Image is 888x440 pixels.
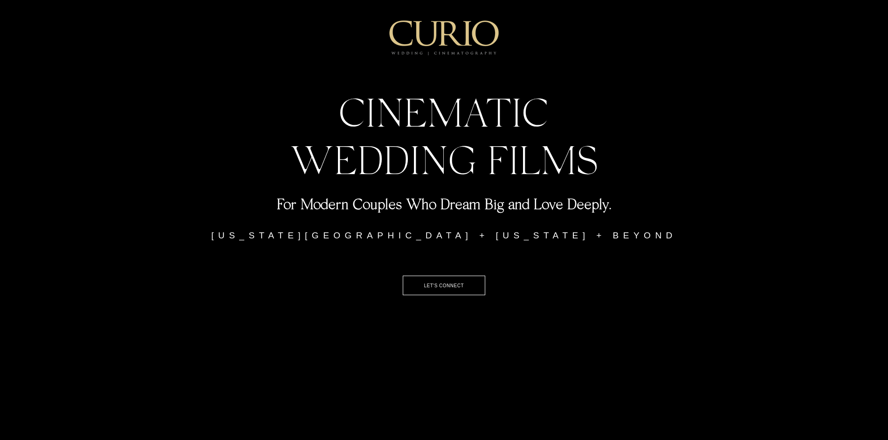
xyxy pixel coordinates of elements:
[389,20,499,55] img: C_Logo.png
[424,283,464,288] span: LET'S CONNECT
[290,88,598,183] span: CINEMATIC WEDDING FILMS
[277,195,612,212] span: For Modern Couples Who Dream Big and Love Deeply.
[403,276,485,295] a: LET'S CONNECT
[211,230,677,240] span: [US_STATE][GEOGRAPHIC_DATA] + [US_STATE] + BEYOND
